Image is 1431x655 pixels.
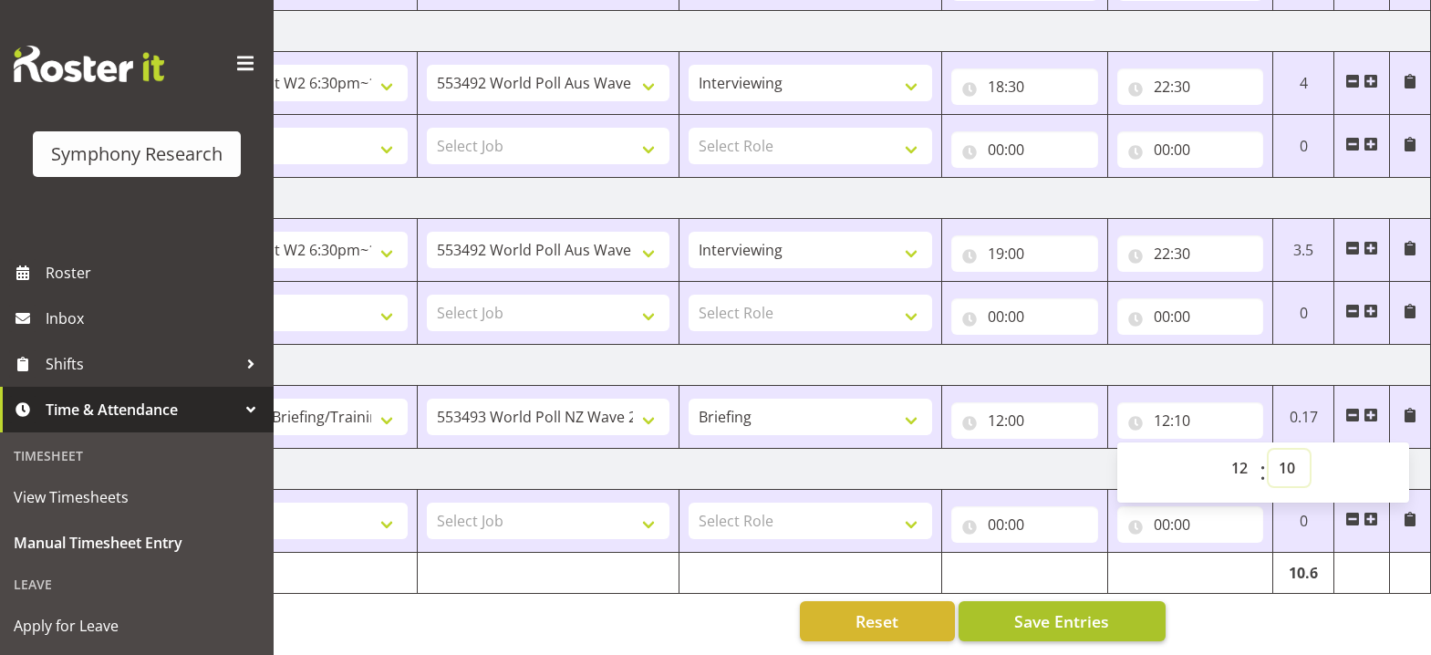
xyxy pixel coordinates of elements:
[855,609,898,633] span: Reset
[1273,553,1334,594] td: 10.6
[1117,402,1264,439] input: Click to select...
[1273,282,1334,345] td: 0
[1273,52,1334,115] td: 4
[1117,235,1264,272] input: Click to select...
[951,235,1098,272] input: Click to select...
[5,474,269,520] a: View Timesheets
[155,449,1431,490] td: [DATE]
[1117,298,1264,335] input: Click to select...
[155,553,418,594] td: Total Hours
[14,46,164,82] img: Rosterit website logo
[1273,219,1334,282] td: 3.5
[51,140,223,168] div: Symphony Research
[1014,609,1109,633] span: Save Entries
[951,402,1098,439] input: Click to select...
[959,601,1166,641] button: Save Entries
[46,350,237,378] span: Shifts
[951,68,1098,105] input: Click to select...
[951,131,1098,168] input: Click to select...
[155,345,1431,386] td: [DATE]
[951,506,1098,543] input: Click to select...
[155,11,1431,52] td: [DATE]
[5,437,269,474] div: Timesheet
[1117,131,1264,168] input: Click to select...
[800,601,955,641] button: Reset
[5,603,269,649] a: Apply for Leave
[1273,386,1334,449] td: 0.17
[1260,450,1266,495] span: :
[14,612,260,639] span: Apply for Leave
[5,520,269,566] a: Manual Timesheet Entry
[46,396,237,423] span: Time & Attendance
[46,259,264,286] span: Roster
[951,298,1098,335] input: Click to select...
[14,483,260,511] span: View Timesheets
[1273,490,1334,553] td: 0
[1117,68,1264,105] input: Click to select...
[46,305,264,332] span: Inbox
[5,566,269,603] div: Leave
[1273,115,1334,178] td: 0
[14,529,260,556] span: Manual Timesheet Entry
[155,178,1431,219] td: [DATE]
[1117,506,1264,543] input: Click to select...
